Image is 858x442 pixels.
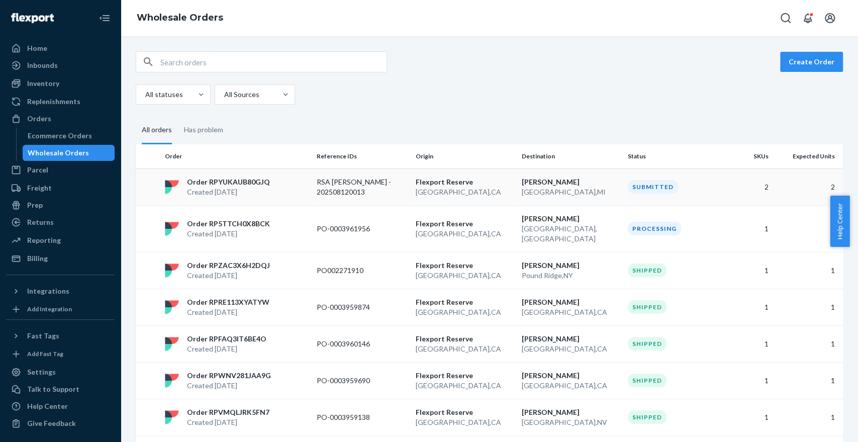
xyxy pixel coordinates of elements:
button: Open Search Box [776,8,796,28]
td: 1 [772,362,843,399]
th: Origin [412,144,518,168]
a: Add Fast Tag [6,348,115,360]
th: Order [161,144,313,168]
div: Has problem [184,117,223,143]
img: flexport logo [165,337,179,351]
p: Order RPZAC3X6H2DQJ [187,260,270,271]
td: 1 [772,289,843,325]
a: Add Integration [6,303,115,315]
img: flexport logo [165,300,179,314]
div: Freight [27,183,52,193]
button: Integrations [6,283,115,299]
p: Created [DATE] [187,187,270,197]
button: Fast Tags [6,328,115,344]
td: 1 [723,252,772,289]
p: RSA Erin Garnier - 202508120013 [317,177,397,197]
div: Inbounds [27,60,58,70]
td: 1 [723,205,772,252]
div: Give Feedback [27,418,76,428]
div: Shipped [628,263,666,277]
ol: breadcrumbs [129,4,231,33]
th: Expected Units [772,144,843,168]
div: Talk to Support [27,384,79,394]
p: Flexport Reserve [416,334,514,344]
p: Flexport Reserve [416,260,514,271]
div: Shipped [628,410,666,424]
div: Shipped [628,337,666,350]
td: 2 [723,168,772,205]
img: flexport logo [165,374,179,388]
div: Fast Tags [27,331,59,341]
p: Order RP5TTCH0X8BCK [187,219,270,229]
p: Created [DATE] [187,381,271,391]
a: Freight [6,180,115,196]
div: Shipped [628,374,666,387]
p: [GEOGRAPHIC_DATA] , CA [416,344,514,354]
div: Processing [628,222,681,235]
a: Inventory [6,75,115,92]
div: Wholesale Orders [28,148,89,158]
th: SKUs [723,144,772,168]
div: All orders [142,117,172,144]
p: [GEOGRAPHIC_DATA] , CA [522,307,620,317]
p: [GEOGRAPHIC_DATA] , CA [416,271,514,281]
p: Created [DATE] [187,229,270,239]
a: Wholesale Orders [137,12,223,23]
button: Help Center [830,196,849,247]
p: [GEOGRAPHIC_DATA] , CA [416,307,514,317]
p: [GEOGRAPHIC_DATA] , CA [522,381,620,391]
p: [GEOGRAPHIC_DATA] , CA [416,417,514,427]
div: Inventory [27,78,59,89]
td: 1 [772,205,843,252]
td: 1 [723,289,772,325]
input: All statuses [144,90,145,100]
p: [PERSON_NAME] [522,407,620,417]
div: Shipped [628,300,666,314]
p: Order RPFAQ3IT6BE4O [187,334,266,344]
p: Created [DATE] [187,417,269,427]
p: Flexport Reserve [416,177,514,187]
div: Returns [27,217,54,227]
button: Create Order [780,52,843,72]
img: flexport logo [165,410,179,424]
th: Status [624,144,723,168]
a: Reporting [6,232,115,248]
td: 1 [772,252,843,289]
a: Orders [6,111,115,127]
td: 1 [723,399,772,435]
p: [PERSON_NAME] [522,177,620,187]
p: Order RPRE113XYATYW [187,297,269,307]
div: Integrations [27,286,69,296]
td: 1 [723,325,772,362]
p: PO-0003959874 [317,302,397,312]
p: [PERSON_NAME] [522,260,620,271]
p: Pound Ridge , NY [522,271,620,281]
img: flexport logo [165,263,179,278]
th: Destination [518,144,624,168]
p: [GEOGRAPHIC_DATA] , [GEOGRAPHIC_DATA] [522,224,620,244]
img: Flexport logo [11,13,54,23]
p: Order RPVMQLJRK5FN7 [187,407,269,417]
p: Flexport Reserve [416,297,514,307]
a: Returns [6,214,115,230]
div: Prep [27,200,43,210]
p: PO-0003961956 [317,224,397,234]
p: Order RPYUKAUB80GJQ [187,177,270,187]
img: flexport logo [165,222,179,236]
a: Inbounds [6,57,115,73]
button: Open account menu [820,8,840,28]
p: Flexport Reserve [416,371,514,381]
td: 1 [723,362,772,399]
div: Orders [27,114,51,124]
p: [GEOGRAPHIC_DATA] , MI [522,187,620,197]
p: PO-0003959138 [317,412,397,422]
a: Replenishments [6,94,115,110]
p: PO002271910 [317,266,397,276]
p: Created [DATE] [187,271,270,281]
p: PO-0003959690 [317,376,397,386]
img: flexport logo [165,180,179,194]
a: Parcel [6,162,115,178]
div: Ecommerce Orders [28,131,92,141]
div: Add Integration [27,305,72,313]
td: 1 [772,325,843,362]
